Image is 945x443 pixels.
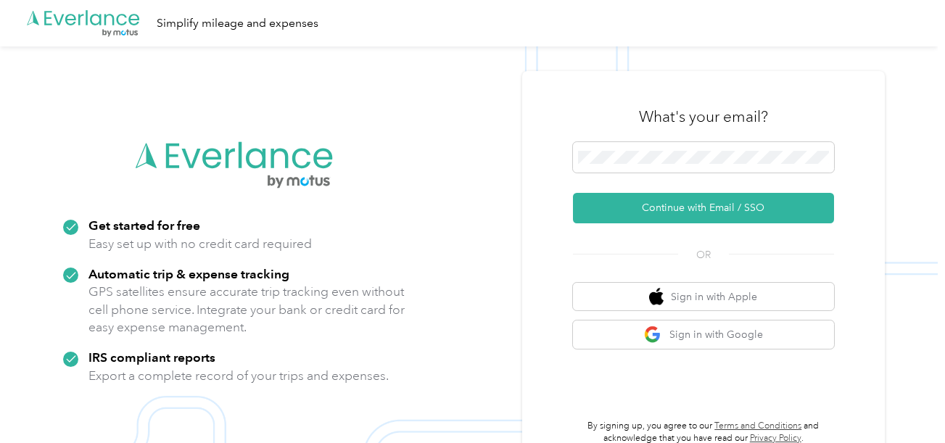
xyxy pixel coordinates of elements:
[573,193,834,223] button: Continue with Email / SSO
[714,421,801,431] a: Terms and Conditions
[573,283,834,311] button: apple logoSign in with Apple
[864,362,945,443] iframe: Everlance-gr Chat Button Frame
[88,283,405,336] p: GPS satellites ensure accurate trip tracking even without cell phone service. Integrate your bank...
[88,266,289,281] strong: Automatic trip & expense tracking
[678,247,729,262] span: OR
[644,326,662,344] img: google logo
[649,288,664,306] img: apple logo
[88,367,389,385] p: Export a complete record of your trips and expenses.
[88,218,200,233] strong: Get started for free
[573,320,834,349] button: google logoSign in with Google
[88,235,312,253] p: Easy set up with no credit card required
[88,349,215,365] strong: IRS compliant reports
[157,15,318,33] div: Simplify mileage and expenses
[639,107,768,127] h3: What's your email?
